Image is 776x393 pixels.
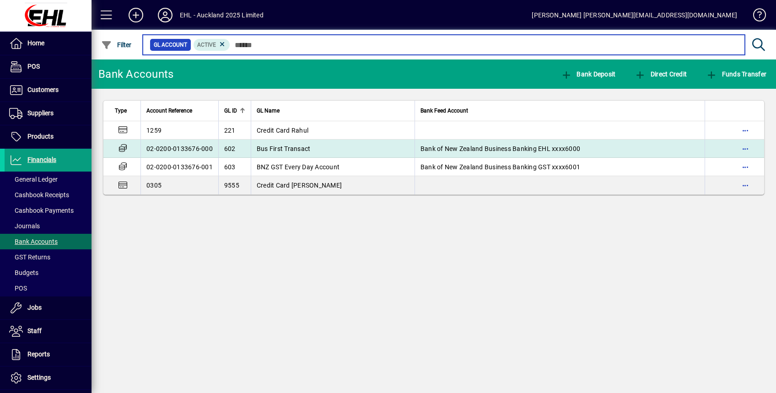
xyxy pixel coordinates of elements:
[5,343,92,366] a: Reports
[738,141,753,156] button: More options
[420,163,580,171] span: Bank of New Zealand Business Banking GST xxxx6001
[9,207,74,214] span: Cashbook Payments
[27,86,59,93] span: Customers
[9,191,69,199] span: Cashbook Receipts
[561,70,616,78] span: Bank Deposit
[9,176,58,183] span: General Ledger
[9,269,38,276] span: Budgets
[420,106,468,116] span: Bank Feed Account
[257,163,339,171] span: BNZ GST Every Day Account
[257,182,342,189] span: Credit Card [PERSON_NAME]
[746,2,765,32] a: Knowledge Base
[146,106,192,116] span: Account Reference
[5,187,92,203] a: Cashbook Receipts
[559,66,618,82] button: Bank Deposit
[27,304,42,311] span: Jobs
[224,106,237,116] span: GL ID
[635,70,687,78] span: Direct Credit
[197,42,216,48] span: Active
[5,102,92,125] a: Suppliers
[101,41,132,48] span: Filter
[121,7,151,23] button: Add
[151,7,180,23] button: Profile
[704,66,769,82] button: Funds Transfer
[224,106,245,116] div: GL ID
[5,218,92,234] a: Journals
[140,176,218,194] td: 0305
[224,145,236,152] span: 602
[180,8,264,22] div: EHL - Auckland 2025 Limited
[5,79,92,102] a: Customers
[27,63,40,70] span: POS
[140,158,218,176] td: 02-0200-0133676-001
[140,140,218,158] td: 02-0200-0133676-000
[257,127,308,134] span: Credit Card Rahul
[738,123,753,138] button: More options
[98,67,173,81] div: Bank Accounts
[27,156,56,163] span: Financials
[738,178,753,193] button: More options
[257,106,280,116] span: GL Name
[5,32,92,55] a: Home
[257,106,409,116] div: GL Name
[9,253,50,261] span: GST Returns
[140,121,218,140] td: 1259
[420,145,580,152] span: Bank of New Zealand Business Banking EHL xxxx6000
[27,133,54,140] span: Products
[420,106,699,116] div: Bank Feed Account
[5,125,92,148] a: Products
[5,203,92,218] a: Cashbook Payments
[257,145,311,152] span: Bus First Transact
[99,37,134,53] button: Filter
[194,39,230,51] mat-chip: Activation Status: Active
[532,8,737,22] div: [PERSON_NAME] [PERSON_NAME][EMAIL_ADDRESS][DOMAIN_NAME]
[115,106,135,116] div: Type
[224,163,236,171] span: 603
[5,234,92,249] a: Bank Accounts
[738,160,753,174] button: More options
[9,285,27,292] span: POS
[27,374,51,381] span: Settings
[5,55,92,78] a: POS
[5,172,92,187] a: General Ledger
[9,222,40,230] span: Journals
[224,127,236,134] span: 221
[27,327,42,334] span: Staff
[5,265,92,280] a: Budgets
[632,66,689,82] button: Direct Credit
[224,182,239,189] span: 9555
[5,296,92,319] a: Jobs
[27,39,44,47] span: Home
[5,366,92,389] a: Settings
[5,320,92,343] a: Staff
[9,238,58,245] span: Bank Accounts
[5,280,92,296] a: POS
[27,350,50,358] span: Reports
[154,40,187,49] span: GL Account
[706,70,766,78] span: Funds Transfer
[27,109,54,117] span: Suppliers
[5,249,92,265] a: GST Returns
[115,106,127,116] span: Type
